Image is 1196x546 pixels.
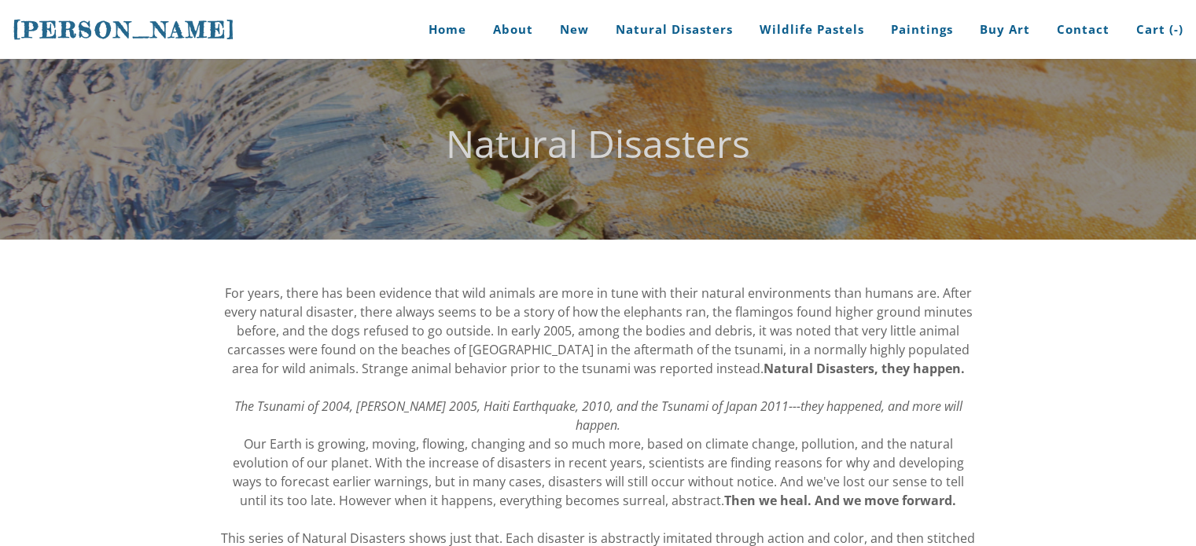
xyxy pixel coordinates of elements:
[1174,21,1179,37] span: -
[764,360,965,377] strong: Natural Disasters, they happen.
[233,435,964,509] span: Our Earth is growing, moving, flowing, changing and so much more, based on climate change, pollut...
[13,16,236,43] span: [PERSON_NAME]
[234,398,962,434] em: The Tsunami of 2004, [PERSON_NAME] 2005, Haiti Earthquake, 2010, and the Tsunami of Japan 2011---...
[446,118,750,169] font: Natural Disasters
[724,492,956,509] strong: Then we heal. And we move forward.
[13,15,236,45] a: [PERSON_NAME]
[224,284,973,377] span: For years, there has been evidence that wild animals are more in tune with their natural environm...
